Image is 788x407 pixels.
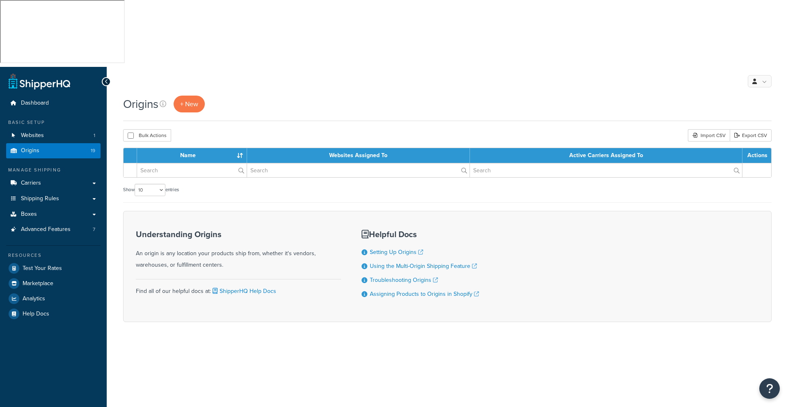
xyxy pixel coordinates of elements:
a: + New [174,96,205,112]
div: An origin is any location your products ship from, whether it's vendors, warehouses, or fulfillme... [136,230,341,271]
input: Search [137,163,247,177]
th: Websites Assigned To [247,148,470,163]
a: Origins 19 [6,143,101,158]
div: Import CSV [688,129,730,142]
a: Websites 1 [6,128,101,143]
a: Using the Multi-Origin Shipping Feature [370,262,477,270]
span: Dashboard [21,100,49,107]
th: Actions [742,148,771,163]
a: Marketplace [6,276,101,291]
li: Advanced Features [6,222,101,237]
a: Test Your Rates [6,261,101,276]
button: Open Resource Center [759,378,780,399]
span: Analytics [23,295,45,302]
a: Boxes [6,207,101,222]
span: Carriers [21,180,41,187]
a: Troubleshooting Origins [370,276,438,284]
a: Export CSV [730,129,772,142]
span: + New [180,99,198,109]
span: 19 [91,147,95,154]
input: Search [247,163,470,177]
h3: Understanding Origins [136,230,341,239]
span: Marketplace [23,280,53,287]
span: Help Docs [23,311,49,318]
span: Origins [21,147,39,154]
span: 7 [93,226,95,233]
div: Basic Setup [6,119,101,126]
th: Name [137,148,247,163]
a: ShipperHQ Help Docs [211,287,276,295]
button: Bulk Actions [123,129,171,142]
div: Manage Shipping [6,167,101,174]
a: Help Docs [6,306,101,321]
input: Search [470,163,742,177]
a: Advanced Features 7 [6,222,101,237]
span: Websites [21,132,44,139]
span: Boxes [21,211,37,218]
li: Websites [6,128,101,143]
label: Show entries [123,184,179,196]
th: Active Carriers Assigned To [470,148,742,163]
span: Advanced Features [21,226,71,233]
span: Test Your Rates [23,265,62,272]
span: Shipping Rules [21,195,59,202]
span: 1 [94,132,95,139]
a: Assigning Products to Origins in Shopify [370,290,479,298]
a: ShipperHQ Home [9,73,70,89]
div: Find all of our helpful docs at: [136,279,341,297]
a: Dashboard [6,96,101,111]
a: Shipping Rules [6,191,101,206]
a: Setting Up Origins [370,248,423,256]
h1: Origins [123,96,158,112]
select: Showentries [135,184,165,196]
li: Origins [6,143,101,158]
a: Carriers [6,176,101,191]
h3: Helpful Docs [362,230,479,239]
a: Analytics [6,291,101,306]
div: Resources [6,252,101,259]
